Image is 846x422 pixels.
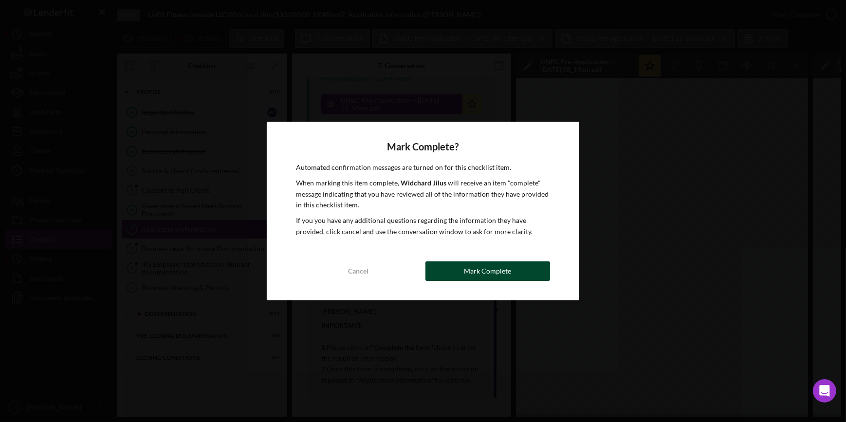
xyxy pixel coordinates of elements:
[813,379,836,403] div: Open Intercom Messenger
[296,178,550,210] p: When marking this item complete, will receive an item "complete" message indicating that you have...
[464,261,511,281] div: Mark Complete
[296,261,421,281] button: Cancel
[296,141,550,152] h4: Mark Complete?
[425,261,550,281] button: Mark Complete
[296,215,550,237] p: If you you have any additional questions regarding the information they have provided, click canc...
[296,162,550,173] p: Automated confirmation messages are turned on for this checklist item.
[401,179,446,187] b: Widchard Jilus
[348,261,368,281] div: Cancel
